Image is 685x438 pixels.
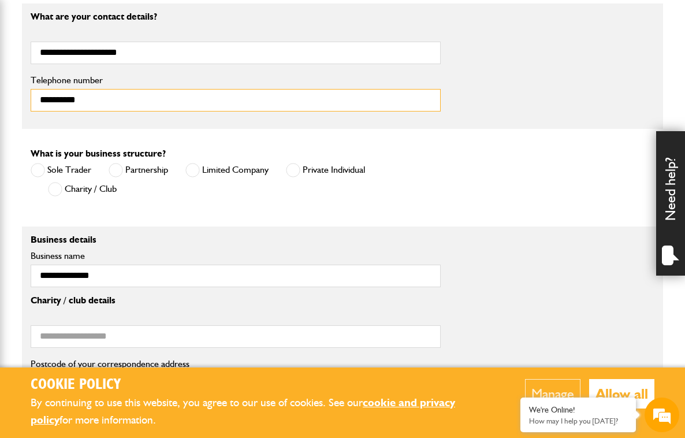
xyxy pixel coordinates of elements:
[31,235,441,244] p: Business details
[31,394,490,429] p: By continuing to use this website, you agree to our use of cookies. See our for more information.
[31,149,166,158] label: What is your business structure?
[286,163,365,177] label: Private Individual
[31,251,441,261] label: Business name
[31,163,91,177] label: Sole Trader
[525,379,580,409] button: Manage
[48,182,117,196] label: Charity / Club
[529,417,627,425] p: How may I help you today?
[589,379,654,409] button: Allow all
[20,64,49,80] img: d_20077148190_company_1631870298795_20077148190
[31,359,441,369] label: Postcode of your correspondence address
[15,175,211,201] input: Enter your phone number
[529,405,627,415] div: We're Online!
[656,131,685,276] div: Need help?
[185,163,269,177] label: Limited Company
[15,209,211,346] textarea: Type your message and hit 'Enter'
[15,107,211,132] input: Enter your last name
[15,141,211,166] input: Enter your email address
[109,163,168,177] label: Partnership
[31,296,441,305] p: Charity / club details
[31,12,441,21] p: What are your contact details?
[31,376,490,394] h2: Cookie Policy
[60,65,194,80] div: Chat with us now
[31,76,441,85] label: Telephone number
[157,356,210,372] em: Start Chat
[189,6,217,34] div: Minimize live chat window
